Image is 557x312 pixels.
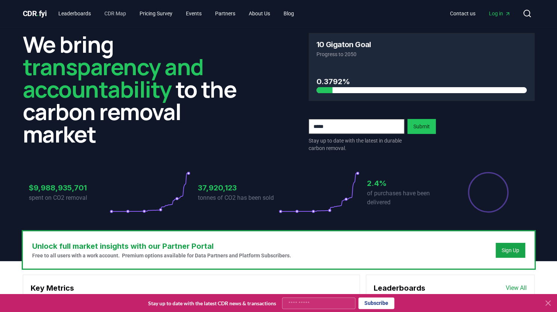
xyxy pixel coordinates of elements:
p: tonnes of CO2 has been sold [198,193,279,202]
div: Percentage of sales delivered [467,171,509,213]
h3: Unlock full market insights with our Partner Portal [32,241,291,252]
h3: Leaderboards [374,282,425,294]
a: About Us [243,7,276,20]
a: CDR Map [98,7,132,20]
h3: Key Metrics [31,282,352,294]
span: transparency and accountability [23,51,203,104]
span: . [37,9,39,18]
p: spent on CO2 removal [29,193,110,202]
h3: 37,920,123 [198,182,279,193]
a: Log in [483,7,517,20]
a: CDR.fyi [23,8,47,19]
a: Blog [278,7,300,20]
a: Partners [209,7,241,20]
nav: Main [444,7,517,20]
h2: We bring to the carbon removal market [23,33,249,145]
button: Sign Up [496,243,525,258]
h3: 10 Gigaton Goal [316,41,371,48]
p: Progress to 2050 [316,51,527,58]
a: Contact us [444,7,481,20]
h3: $9,988,935,701 [29,182,110,193]
h3: 2.4% [367,178,448,189]
h3: 0.3792% [316,76,527,87]
a: Pricing Survey [134,7,178,20]
a: Sign Up [502,247,519,254]
span: Log in [489,10,511,17]
p: Stay up to date with the latest in durable carbon removal. [309,137,404,152]
a: Events [180,7,208,20]
button: Submit [407,119,436,134]
p: Free to all users with a work account. Premium options available for Data Partners and Platform S... [32,252,291,259]
nav: Main [52,7,300,20]
a: View All [506,284,527,293]
span: CDR fyi [23,9,47,18]
a: Leaderboards [52,7,97,20]
p: of purchases have been delivered [367,189,448,207]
